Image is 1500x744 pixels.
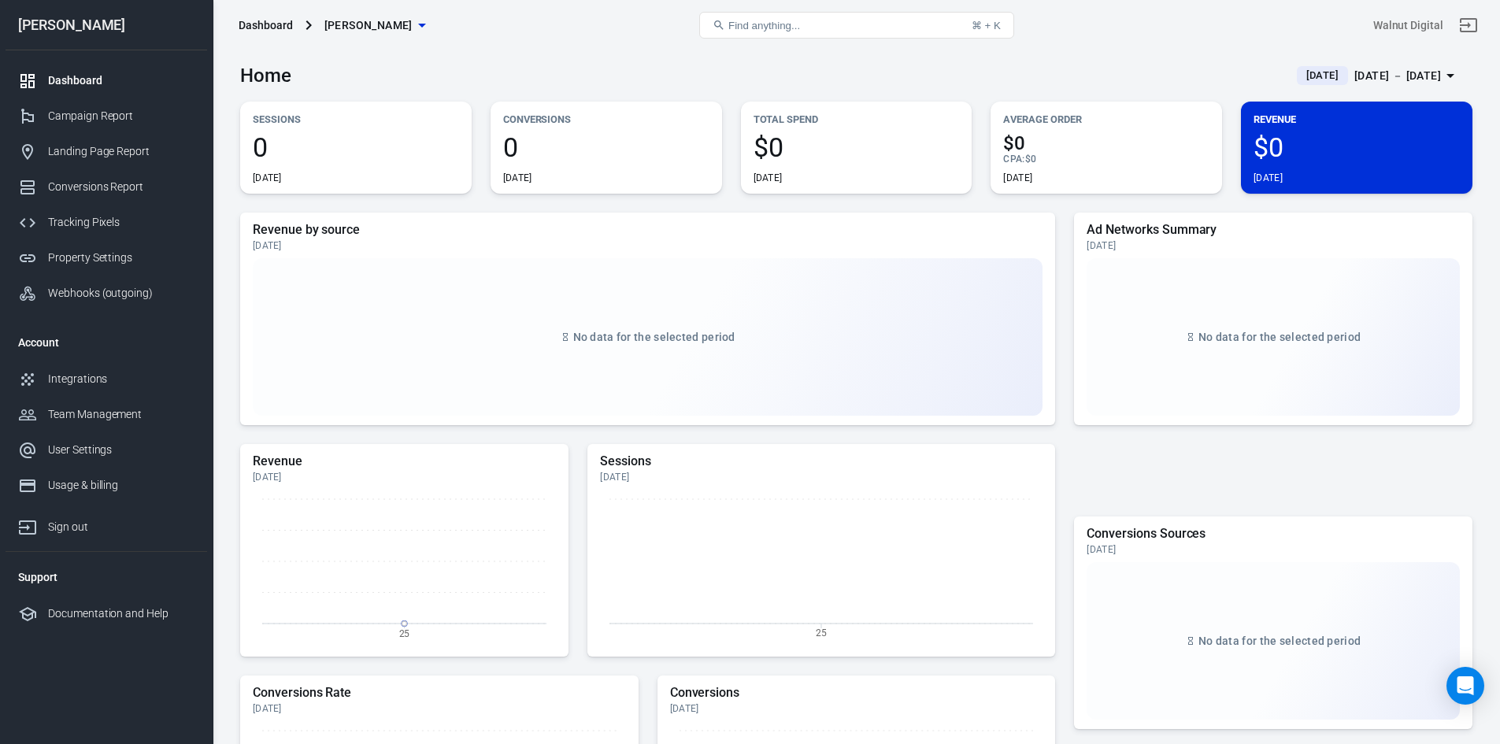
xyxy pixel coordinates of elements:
[503,172,532,184] div: [DATE]
[253,453,556,469] h5: Revenue
[48,250,194,266] div: Property Settings
[573,331,735,343] span: No data for the selected period
[6,134,207,169] a: Landing Page Report
[48,442,194,458] div: User Settings
[253,222,1043,238] h5: Revenue by source
[324,16,413,35] span: Shaun M
[1373,17,1443,34] div: Account id: 1itlNlHf
[1450,6,1487,44] a: Sign out
[503,134,709,161] span: 0
[6,361,207,397] a: Integrations
[699,12,1014,39] button: Find anything...⌘ + K
[600,471,1043,483] div: [DATE]
[240,65,291,87] h3: Home
[239,17,293,33] div: Dashboard
[6,98,207,134] a: Campaign Report
[1087,526,1460,542] h5: Conversions Sources
[1198,635,1361,647] span: No data for the selected period
[48,371,194,387] div: Integrations
[1003,172,1032,184] div: [DATE]
[6,432,207,468] a: User Settings
[1087,222,1460,238] h5: Ad Networks Summary
[253,685,626,701] h5: Conversions Rate
[1354,66,1441,86] div: [DATE] － [DATE]
[972,20,1001,31] div: ⌘ + K
[1254,172,1283,184] div: [DATE]
[1003,111,1209,128] p: Average Order
[48,519,194,535] div: Sign out
[48,214,194,231] div: Tracking Pixels
[253,471,556,483] div: [DATE]
[48,477,194,494] div: Usage & billing
[48,605,194,622] div: Documentation and Help
[6,205,207,240] a: Tracking Pixels
[6,276,207,311] a: Webhooks (outgoing)
[48,108,194,124] div: Campaign Report
[1198,331,1361,343] span: No data for the selected period
[728,20,800,31] span: Find anything...
[1300,68,1345,83] span: [DATE]
[1087,543,1460,556] div: [DATE]
[1446,667,1484,705] div: Open Intercom Messenger
[48,72,194,89] div: Dashboard
[6,503,207,545] a: Sign out
[503,111,709,128] p: Conversions
[1284,63,1472,89] button: [DATE][DATE] － [DATE]
[1254,111,1460,128] p: Revenue
[253,134,459,161] span: 0
[1003,134,1209,153] span: $0
[1025,154,1036,165] span: $0
[318,11,431,40] button: [PERSON_NAME]
[48,285,194,302] div: Webhooks (outgoing)
[6,63,207,98] a: Dashboard
[48,143,194,160] div: Landing Page Report
[1087,239,1460,252] div: [DATE]
[816,627,827,639] tspan: 25
[253,702,626,715] div: [DATE]
[6,397,207,432] a: Team Management
[253,172,282,184] div: [DATE]
[754,134,960,161] span: $0
[1003,154,1024,165] span: CPA :
[399,627,410,639] tspan: 25
[6,558,207,596] li: Support
[6,240,207,276] a: Property Settings
[1254,134,1460,161] span: $0
[48,179,194,195] div: Conversions Report
[670,685,1043,701] h5: Conversions
[6,468,207,503] a: Usage & billing
[670,702,1043,715] div: [DATE]
[48,406,194,423] div: Team Management
[754,111,960,128] p: Total Spend
[600,453,1043,469] h5: Sessions
[6,18,207,32] div: [PERSON_NAME]
[6,324,207,361] li: Account
[754,172,783,184] div: [DATE]
[253,111,459,128] p: Sessions
[253,239,1043,252] div: [DATE]
[6,169,207,205] a: Conversions Report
